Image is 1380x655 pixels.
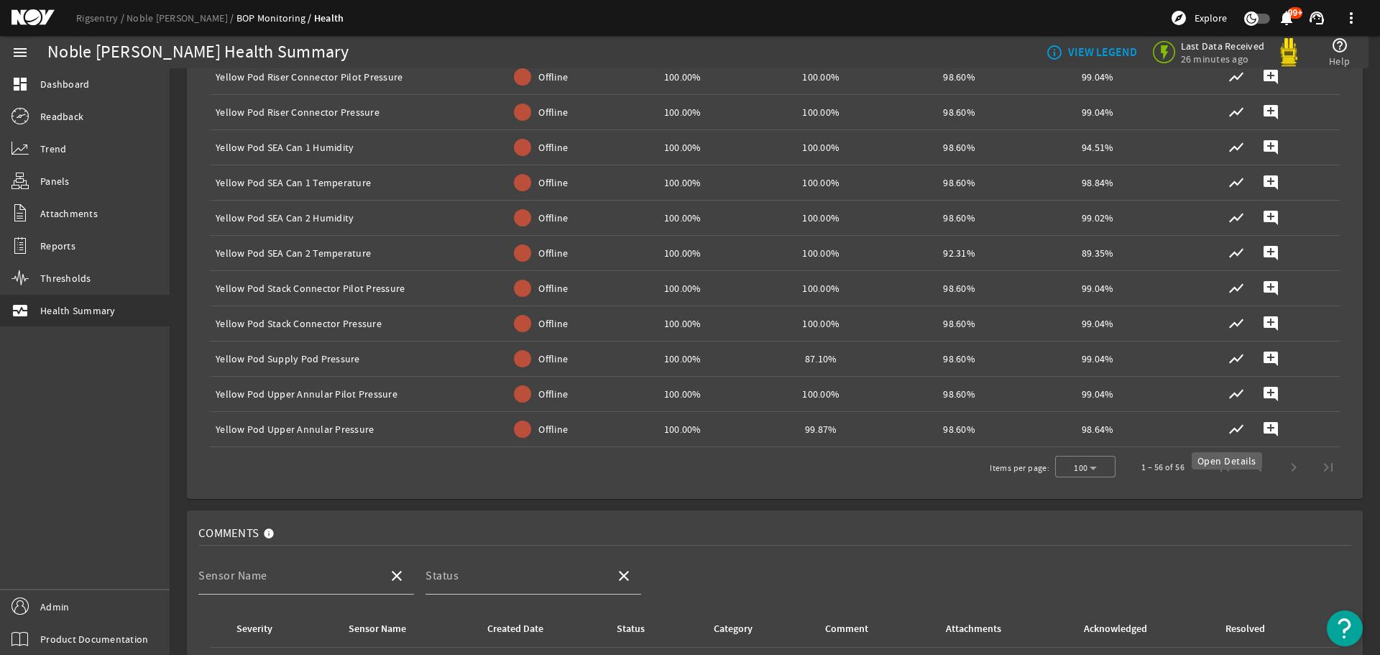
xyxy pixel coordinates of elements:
mat-icon: show_chart [1228,174,1245,191]
span: Offline [538,281,568,296]
div: Yellow Pod Riser Connector Pressure [216,105,492,119]
mat-icon: close [615,567,632,585]
div: Sensor Name [321,621,443,637]
span: Explore [1195,11,1227,25]
div: Created Date [487,621,543,637]
span: 26 minutes ago [1181,52,1265,65]
div: 98.60% [896,281,1022,296]
div: Status [617,621,645,637]
div: 98.64% [1034,422,1161,436]
div: 100.00% [619,281,745,296]
div: 100.00% [619,387,745,401]
div: Comment [825,621,868,637]
div: 100.00% [758,175,884,190]
div: Status [598,621,674,637]
div: Yellow Pod Riser Connector Pilot Pressure [216,70,492,84]
div: 100.00% [619,105,745,119]
mat-icon: menu [11,44,29,61]
div: 98.60% [896,211,1022,225]
div: 99.87% [758,422,884,436]
div: Resolved [1225,621,1265,637]
a: BOP Monitoring [236,12,314,24]
div: 100.00% [758,105,884,119]
div: 100.00% [619,175,745,190]
mat-icon: show_chart [1228,385,1245,403]
span: Panels [40,174,70,188]
div: Yellow Pod SEA Can 2 Humidity [216,211,492,225]
div: Category [714,621,753,637]
div: Severity [236,621,272,637]
div: Category [692,621,786,637]
span: Comments [198,526,259,541]
mat-icon: add_comment [1262,209,1279,226]
div: 98.60% [896,422,1022,436]
div: 98.60% [896,140,1022,155]
div: 100.00% [758,316,884,331]
mat-icon: close [388,567,405,585]
div: 100.00% [758,70,884,84]
mat-label: Sensor Name [198,569,267,583]
span: Admin [40,600,69,614]
div: 100.00% [758,281,884,296]
span: Dashboard [40,77,89,91]
div: Yellow Pod SEA Can 1 Temperature [216,175,492,190]
button: Open Resource Center [1327,610,1363,646]
span: Offline [538,211,568,225]
a: Health [314,12,344,25]
span: Health Summary [40,303,116,318]
a: Rigsentry [76,12,126,24]
mat-icon: explore [1170,9,1187,27]
div: Attachments [946,621,1001,637]
div: 100.00% [619,352,745,366]
mat-icon: show_chart [1228,68,1245,86]
span: Offline [538,387,568,401]
div: 100.00% [758,387,884,401]
button: VIEW LEGEND [1040,40,1143,65]
span: Offline [538,352,568,366]
div: Yellow Pod Supply Pod Pressure [216,352,492,366]
span: Reports [40,239,75,253]
div: 98.60% [896,70,1022,84]
mat-icon: monitor_heart [11,302,29,319]
div: 92.31% [896,246,1022,260]
mat-icon: add_comment [1262,385,1279,403]
div: Yellow Pod SEA Can 1 Humidity [216,140,492,155]
b: VIEW LEGEND [1068,45,1137,60]
div: 98.60% [896,352,1022,366]
mat-icon: show_chart [1228,280,1245,297]
div: Acknowledged [1055,621,1186,637]
mat-icon: show_chart [1228,350,1245,367]
mat-icon: add_comment [1262,421,1279,438]
div: 100.00% [619,70,745,84]
span: Last Data Received [1181,40,1265,52]
button: 99+ [1279,11,1294,26]
mat-icon: add_comment [1262,280,1279,297]
mat-icon: show_chart [1228,244,1245,262]
img: Yellowpod.svg [1274,38,1303,67]
div: 100.00% [619,211,745,225]
mat-icon: add_comment [1262,174,1279,191]
mat-icon: notifications [1278,9,1295,27]
span: Offline [538,140,568,155]
div: 89.35% [1034,246,1161,260]
div: 99.04% [1034,281,1161,296]
mat-icon: add_comment [1262,104,1279,121]
mat-icon: help_outline [1331,37,1348,54]
span: Offline [538,422,568,436]
div: 100.00% [758,140,884,155]
mat-icon: add_comment [1262,315,1279,332]
div: 99.04% [1034,70,1161,84]
div: Created Date [461,621,581,637]
mat-icon: info_outline [1046,44,1057,61]
div: 99.02% [1034,211,1161,225]
span: Help [1329,54,1350,68]
div: 98.60% [896,175,1022,190]
div: 100.00% [758,211,884,225]
div: 100.00% [758,246,884,260]
span: Trend [40,142,66,156]
mat-icon: support_agent [1308,9,1325,27]
div: Yellow Pod Upper Annular Pilot Pressure [216,387,492,401]
div: Resolved [1204,621,1298,637]
span: Offline [538,70,568,84]
div: 100.00% [619,422,745,436]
